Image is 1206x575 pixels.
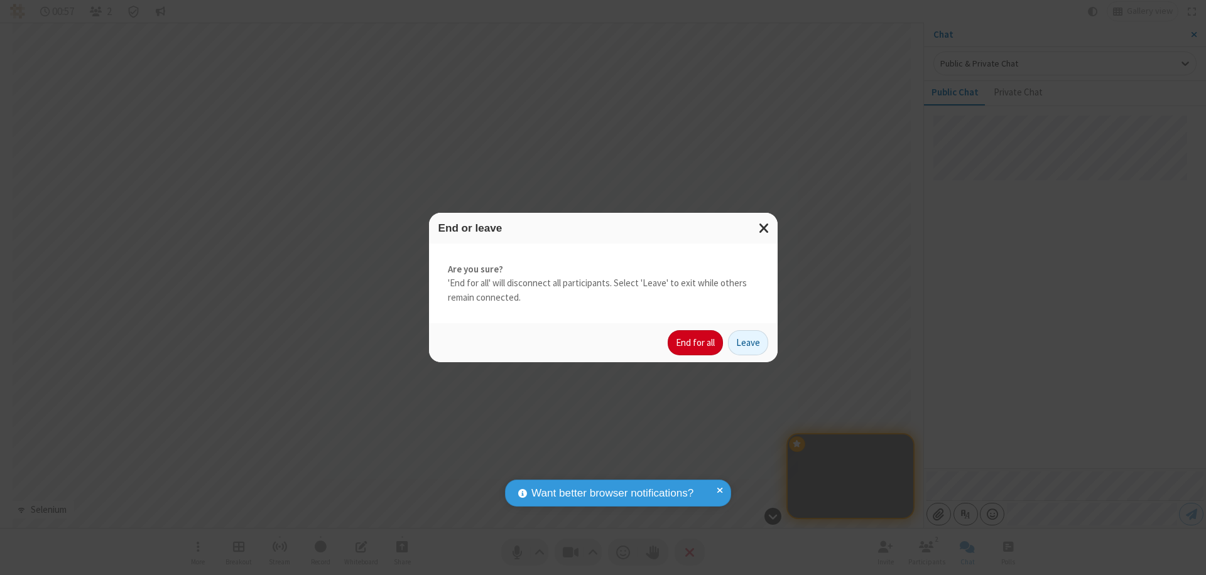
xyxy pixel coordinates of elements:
div: 'End for all' will disconnect all participants. Select 'Leave' to exit while others remain connec... [429,244,778,324]
button: End for all [668,330,723,355]
button: Leave [728,330,768,355]
span: Want better browser notifications? [531,485,693,502]
button: Close modal [751,213,778,244]
strong: Are you sure? [448,262,759,277]
h3: End or leave [438,222,768,234]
